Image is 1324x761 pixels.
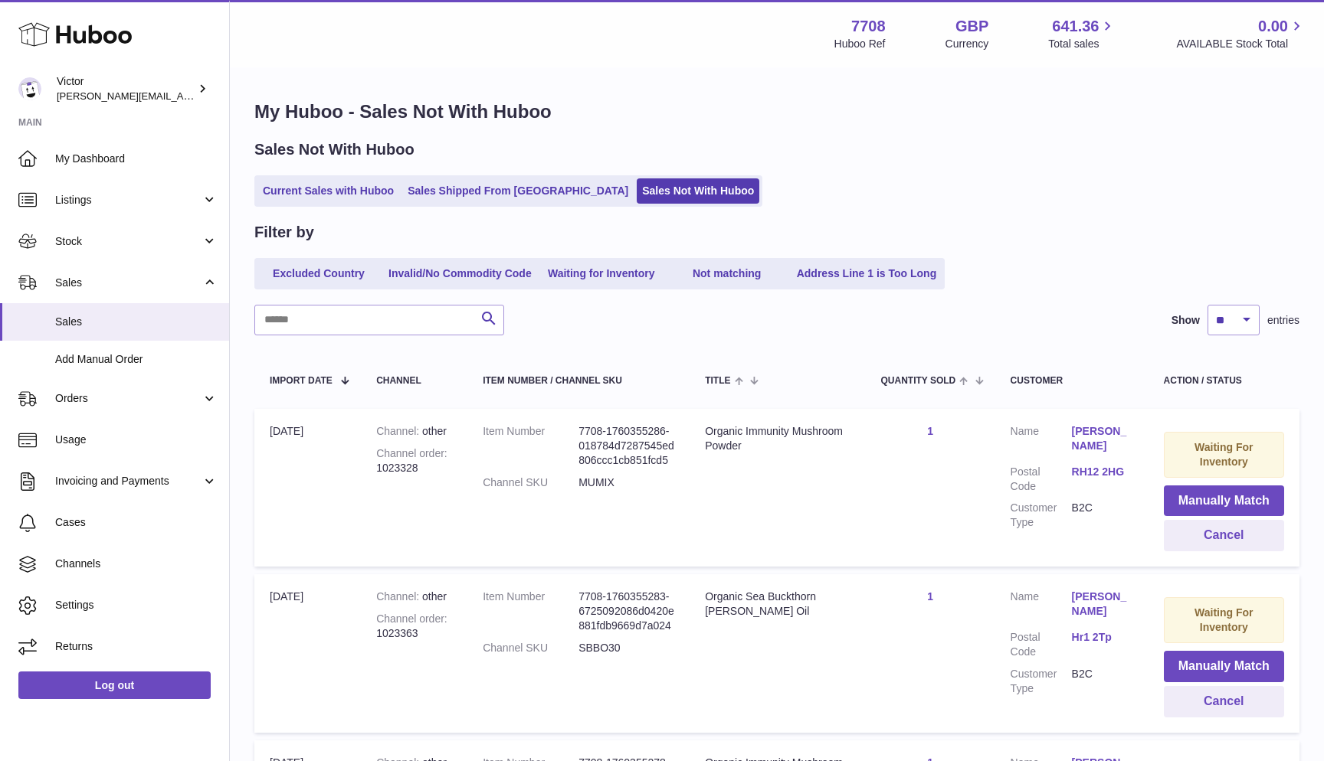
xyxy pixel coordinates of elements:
[1011,667,1072,696] dt: Customer Type
[1072,424,1133,453] a: [PERSON_NAME]
[578,424,674,468] dd: 7708-1760355286-018784d7287545ed806ccc1cb851fcd5
[1011,465,1072,494] dt: Postal Code
[55,276,202,290] span: Sales
[791,261,942,286] a: Address Line 1 is Too Long
[1011,501,1072,530] dt: Customer Type
[945,37,989,51] div: Currency
[55,557,218,571] span: Channels
[540,261,663,286] a: Waiting for Inventory
[254,100,1299,124] h1: My Huboo - Sales Not With Huboo
[257,178,399,204] a: Current Sales with Huboo
[1172,313,1200,328] label: Show
[1267,313,1299,328] span: entries
[55,639,218,654] span: Returns
[55,598,218,612] span: Settings
[376,447,447,459] strong: Channel order
[57,74,195,103] div: Victor
[578,475,674,490] dd: MUMIX
[666,261,788,286] a: Not matching
[483,424,578,468] dt: Item Number
[376,590,452,604] div: other
[578,590,674,633] dd: 7708-1760355283-6725092086d0420e881fdb9669d7a024
[55,433,218,447] span: Usage
[1011,424,1072,457] dt: Name
[483,641,578,655] dt: Channel SKU
[1048,37,1116,51] span: Total sales
[834,37,886,51] div: Huboo Ref
[880,376,955,386] span: Quantity Sold
[1195,441,1253,468] strong: Waiting For Inventory
[483,376,674,386] div: Item Number / Channel SKU
[55,474,202,488] span: Invoicing and Payments
[1052,16,1099,37] span: 641.36
[1011,376,1133,386] div: Customer
[927,590,933,603] a: 1
[55,193,202,207] span: Listings
[376,612,452,641] div: 1023363
[705,376,730,386] span: Title
[254,409,361,567] td: [DATE]
[1176,16,1306,51] a: 0.00 AVAILABLE Stock Total
[927,425,933,437] a: 1
[955,16,988,37] strong: GBP
[55,515,218,530] span: Cases
[1258,16,1288,37] span: 0.00
[376,446,452,475] div: 1023328
[376,590,422,603] strong: Channel
[1164,376,1284,386] div: Action / Status
[1072,630,1133,645] a: Hr1 2Tp
[402,178,634,204] a: Sales Shipped From [GEOGRAPHIC_DATA]
[483,590,578,633] dt: Item Number
[55,152,218,166] span: My Dashboard
[55,352,218,367] span: Add Manual Order
[637,178,759,204] a: Sales Not With Huboo
[376,424,452,439] div: other
[55,315,218,329] span: Sales
[483,475,578,490] dt: Channel SKU
[18,77,41,100] img: victor@erbology.co
[55,234,202,249] span: Stock
[1072,590,1133,619] a: [PERSON_NAME]
[578,641,674,655] dd: SBBO30
[383,261,537,286] a: Invalid/No Commodity Code
[851,16,886,37] strong: 7708
[376,425,422,437] strong: Channel
[1011,630,1072,659] dt: Postal Code
[254,139,415,160] h2: Sales Not With Huboo
[1072,465,1133,479] a: RH12 2HG
[270,376,333,386] span: Import date
[1048,16,1116,51] a: 641.36 Total sales
[57,90,307,102] span: [PERSON_NAME][EMAIL_ADDRESS][DOMAIN_NAME]
[55,391,202,406] span: Orders
[1164,686,1284,717] button: Cancel
[1072,667,1133,696] dd: B2C
[705,424,850,453] div: Organic Immunity Mushroom Powder
[1176,37,1306,51] span: AVAILABLE Stock Total
[1164,520,1284,551] button: Cancel
[1164,485,1284,517] button: Manually Match
[254,574,361,732] td: [DATE]
[376,376,452,386] div: Channel
[1072,501,1133,530] dd: B2C
[705,590,850,619] div: Organic Sea Buckthorn [PERSON_NAME] Oil
[257,261,380,286] a: Excluded Country
[1164,651,1284,682] button: Manually Match
[18,671,211,699] a: Log out
[254,222,314,243] h2: Filter by
[376,612,447,625] strong: Channel order
[1011,590,1072,622] dt: Name
[1195,606,1253,633] strong: Waiting For Inventory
